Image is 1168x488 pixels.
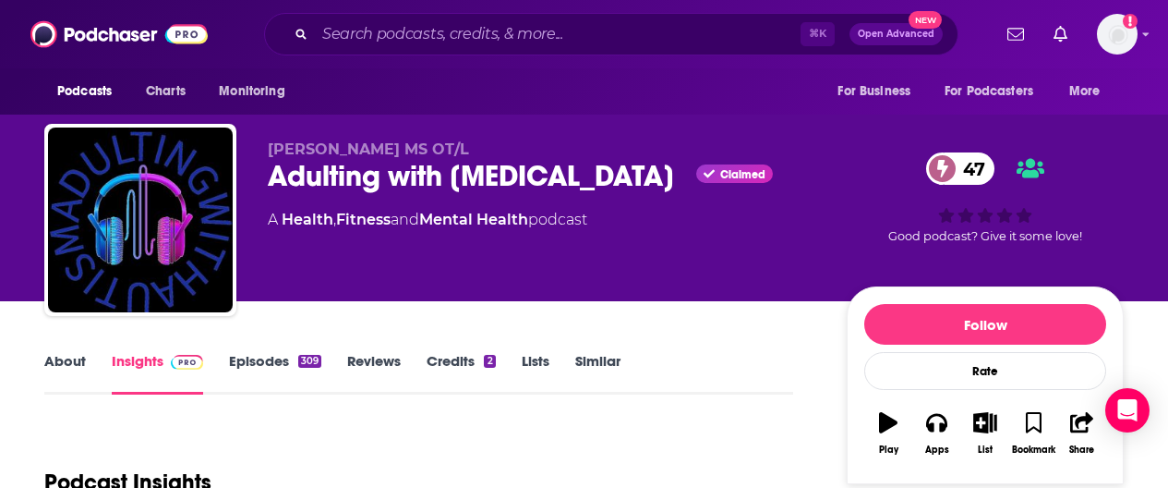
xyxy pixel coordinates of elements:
button: Share [1058,400,1106,467]
a: Health [282,211,333,228]
button: Follow [864,304,1106,345]
span: Monitoring [219,79,284,104]
span: Logged in as KTMSseat4 [1097,14,1138,55]
span: For Business [837,79,910,104]
div: Bookmark [1012,445,1055,456]
a: Show notifications dropdown [1000,18,1031,50]
div: 47Good podcast? Give it some love! [847,140,1124,255]
a: Mental Health [419,211,528,228]
img: Adulting with Autism [48,128,233,312]
span: Good podcast? Give it some love! [888,229,1082,243]
button: Show profile menu [1097,14,1138,55]
a: Reviews [347,352,401,395]
input: Search podcasts, credits, & more... [315,19,801,49]
button: List [961,400,1009,467]
button: open menu [44,74,136,109]
span: , [333,211,336,228]
div: List [978,445,993,456]
a: About [44,352,86,395]
span: New [909,11,942,29]
button: Bookmark [1009,400,1057,467]
button: Play [864,400,912,467]
span: 47 [945,152,994,185]
a: Charts [134,74,197,109]
div: Rate [864,352,1106,390]
span: Charts [146,79,186,104]
div: Play [879,445,898,456]
a: Episodes309 [229,352,321,395]
div: Share [1069,445,1094,456]
img: Podchaser Pro [171,355,203,370]
a: InsightsPodchaser Pro [112,352,203,395]
div: 309 [298,355,321,368]
span: ⌘ K [801,22,835,46]
button: open menu [206,74,308,109]
a: Fitness [336,211,391,228]
img: User Profile [1097,14,1138,55]
a: Similar [575,352,620,395]
button: Apps [912,400,960,467]
span: and [391,211,419,228]
button: open menu [933,74,1060,109]
a: Credits2 [427,352,495,395]
div: Search podcasts, credits, & more... [264,13,958,55]
a: Lists [522,352,549,395]
span: More [1069,79,1101,104]
button: open menu [1056,74,1124,109]
a: 47 [926,152,994,185]
span: Podcasts [57,79,112,104]
div: A podcast [268,209,587,231]
div: 2 [484,355,495,368]
span: [PERSON_NAME] MS OT/L [268,140,469,158]
div: Open Intercom Messenger [1105,388,1150,433]
img: Podchaser - Follow, Share and Rate Podcasts [30,17,208,52]
a: Show notifications dropdown [1046,18,1075,50]
span: Claimed [720,170,765,179]
span: Open Advanced [858,30,934,39]
button: open menu [825,74,933,109]
button: Open AdvancedNew [849,23,943,45]
div: Apps [925,445,949,456]
span: For Podcasters [945,79,1033,104]
svg: Add a profile image [1123,14,1138,29]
